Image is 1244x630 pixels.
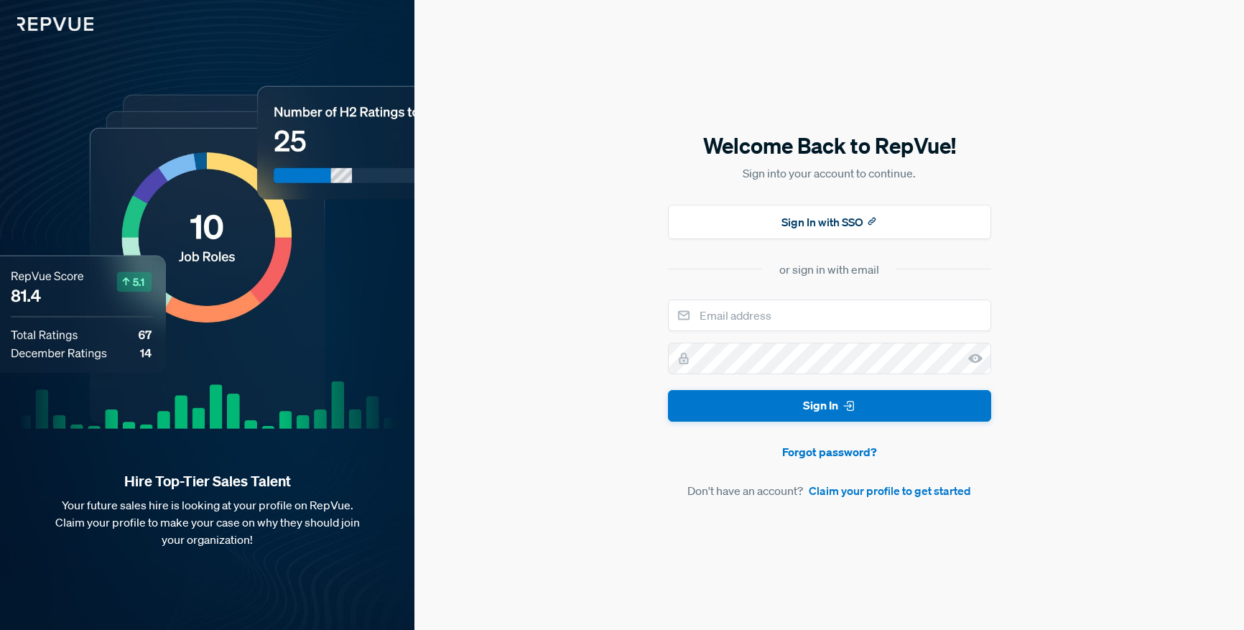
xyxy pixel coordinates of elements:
div: or sign in with email [779,261,879,278]
p: Your future sales hire is looking at your profile on RepVue. Claim your profile to make your case... [23,496,391,548]
strong: Hire Top-Tier Sales Talent [23,472,391,491]
button: Sign In with SSO [668,205,991,239]
h5: Welcome Back to RepVue! [668,131,991,161]
input: Email address [668,300,991,331]
a: Forgot password? [668,443,991,460]
button: Sign In [668,390,991,422]
a: Claim your profile to get started [809,482,971,499]
p: Sign into your account to continue. [668,165,991,182]
article: Don't have an account? [668,482,991,499]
